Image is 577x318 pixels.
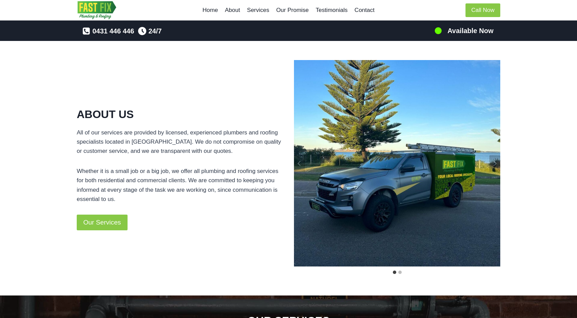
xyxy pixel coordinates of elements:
[92,26,134,37] span: 0431 446 446
[199,2,222,18] a: Home
[489,155,500,172] button: Next slide
[351,2,378,18] a: Contact
[398,271,402,274] button: Go to slide 2
[83,217,121,228] span: Our Services
[77,215,128,230] a: Our Services
[465,3,500,17] a: Call Now
[199,2,378,18] nav: Primary Navigation
[294,155,305,172] button: Go to last slide
[77,128,283,156] p: All of our services are provided by licensed, experienced plumbers and roofing specialists locate...
[294,60,500,266] div: 1 of 2
[393,271,396,274] button: Go to slide 1
[221,2,243,18] a: About
[273,2,312,18] a: Our Promise
[243,2,273,18] a: Services
[294,269,500,275] ul: Select a slide to show
[77,167,283,204] p: Whether it is a small job or a big job, we offer all plumbing and roofing services for both resid...
[82,26,134,37] a: 0431 446 446
[434,27,442,35] img: 100-percents.png
[447,26,493,36] h5: Available Now
[148,26,162,37] span: 24/7
[77,106,283,122] h1: ABOUT US
[312,2,351,18] a: Testimonials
